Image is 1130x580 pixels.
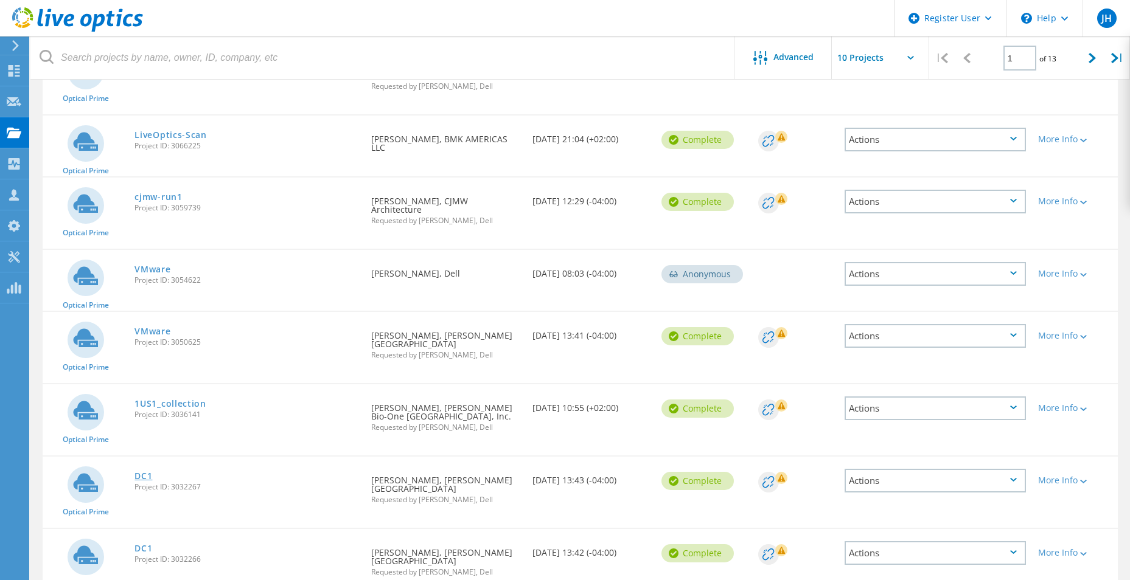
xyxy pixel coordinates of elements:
[63,95,109,102] span: Optical Prime
[845,190,1026,213] div: Actions
[845,396,1026,420] div: Actions
[134,399,206,408] a: 1US1_collection
[661,472,734,490] div: Complete
[134,327,170,336] a: VMware
[1105,36,1130,80] div: |
[1021,13,1032,24] svg: \n
[526,384,655,424] div: [DATE] 10:55 (+02:00)
[365,250,526,290] div: [PERSON_NAME], Dell
[1101,13,1112,23] span: JH
[1038,548,1112,557] div: More Info
[365,178,526,236] div: [PERSON_NAME], CJMW Architecture
[134,483,359,491] span: Project ID: 3032267
[371,496,520,503] span: Requested by [PERSON_NAME], Dell
[929,36,954,80] div: |
[526,457,655,497] div: [DATE] 13:43 (-04:00)
[526,250,655,290] div: [DATE] 08:03 (-04:00)
[63,167,109,174] span: Optical Prime
[134,265,170,274] a: VMware
[845,469,1026,492] div: Actions
[661,399,734,418] div: Complete
[365,116,526,164] div: [PERSON_NAME], BMK AMERICAS LLC
[1038,269,1112,278] div: More Info
[365,457,526,516] div: [PERSON_NAME], [PERSON_NAME][GEOGRAPHIC_DATA]
[371,568,520,576] span: Requested by [PERSON_NAME], Dell
[526,178,655,218] div: [DATE] 12:29 (-04:00)
[63,229,109,236] span: Optical Prime
[845,541,1026,565] div: Actions
[371,424,520,431] span: Requested by [PERSON_NAME], Dell
[845,324,1026,348] div: Actions
[63,508,109,516] span: Optical Prime
[134,142,359,150] span: Project ID: 3066225
[845,262,1026,286] div: Actions
[63,302,109,309] span: Optical Prime
[134,131,207,139] a: LiveOptics-Scan
[365,312,526,371] div: [PERSON_NAME], [PERSON_NAME][GEOGRAPHIC_DATA]
[134,472,152,480] a: DC1
[134,277,359,284] span: Project ID: 3054622
[63,364,109,371] span: Optical Prime
[845,128,1026,151] div: Actions
[63,436,109,443] span: Optical Prime
[371,83,520,90] span: Requested by [PERSON_NAME], Dell
[526,116,655,156] div: [DATE] 21:04 (+02:00)
[134,556,359,563] span: Project ID: 3032266
[661,131,734,149] div: Complete
[134,544,152,553] a: DC1
[371,217,520,224] span: Requested by [PERSON_NAME], Dell
[371,351,520,359] span: Requested by [PERSON_NAME], Dell
[661,327,734,345] div: Complete
[134,204,359,212] span: Project ID: 3059739
[661,193,734,211] div: Complete
[1039,54,1056,64] span: of 13
[526,529,655,569] div: [DATE] 13:42 (-04:00)
[773,53,814,61] span: Advanced
[526,312,655,352] div: [DATE] 13:41 (-04:00)
[1038,197,1112,205] div: More Info
[134,339,359,346] span: Project ID: 3050625
[1038,476,1112,485] div: More Info
[661,544,734,562] div: Complete
[12,26,143,34] a: Live Optics Dashboard
[134,193,182,201] a: cjmw-run1
[134,411,359,418] span: Project ID: 3036141
[1038,331,1112,340] div: More Info
[30,36,735,79] input: Search projects by name, owner, ID, company, etc
[1038,404,1112,412] div: More Info
[365,384,526,443] div: [PERSON_NAME], [PERSON_NAME] Bio-One [GEOGRAPHIC_DATA], Inc.
[1038,135,1112,143] div: More Info
[661,265,743,283] div: Anonymous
